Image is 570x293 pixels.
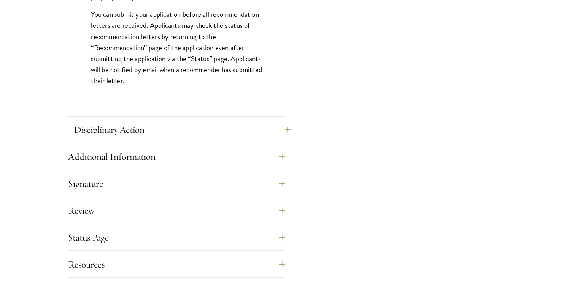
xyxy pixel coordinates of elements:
[68,228,285,247] button: Status Page
[68,255,285,274] button: Resources
[74,121,291,139] button: Disciplinary Action
[68,175,285,193] button: Signature
[68,202,285,220] button: Review
[68,148,285,166] button: Additional Information
[91,9,262,86] p: You can submit your application before all recommendation letters are received. Applicants may ch...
